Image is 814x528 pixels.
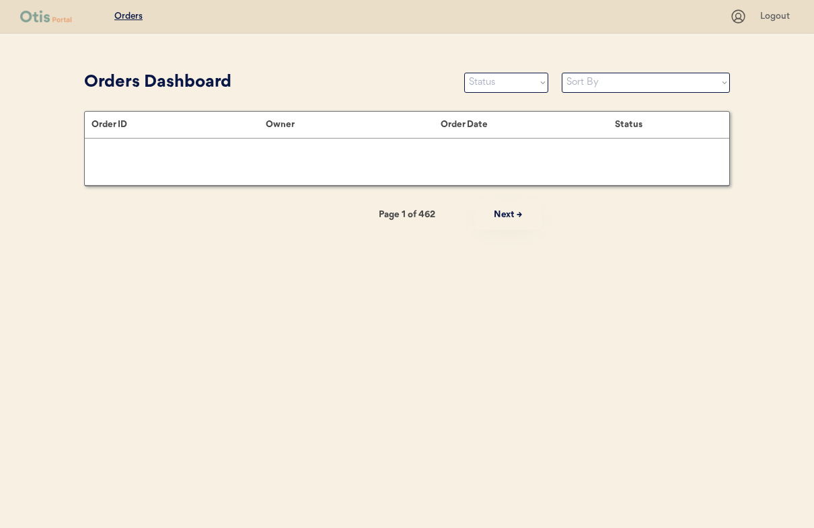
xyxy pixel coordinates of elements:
button: Next → [474,200,542,230]
u: Orders [114,11,143,21]
div: Orders Dashboard [84,70,451,96]
div: Logout [760,10,794,24]
div: Order Date [441,119,615,130]
div: Page 1 of 462 [340,207,474,223]
div: Order ID [91,119,266,130]
div: Status [615,119,716,130]
div: Owner [266,119,440,130]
